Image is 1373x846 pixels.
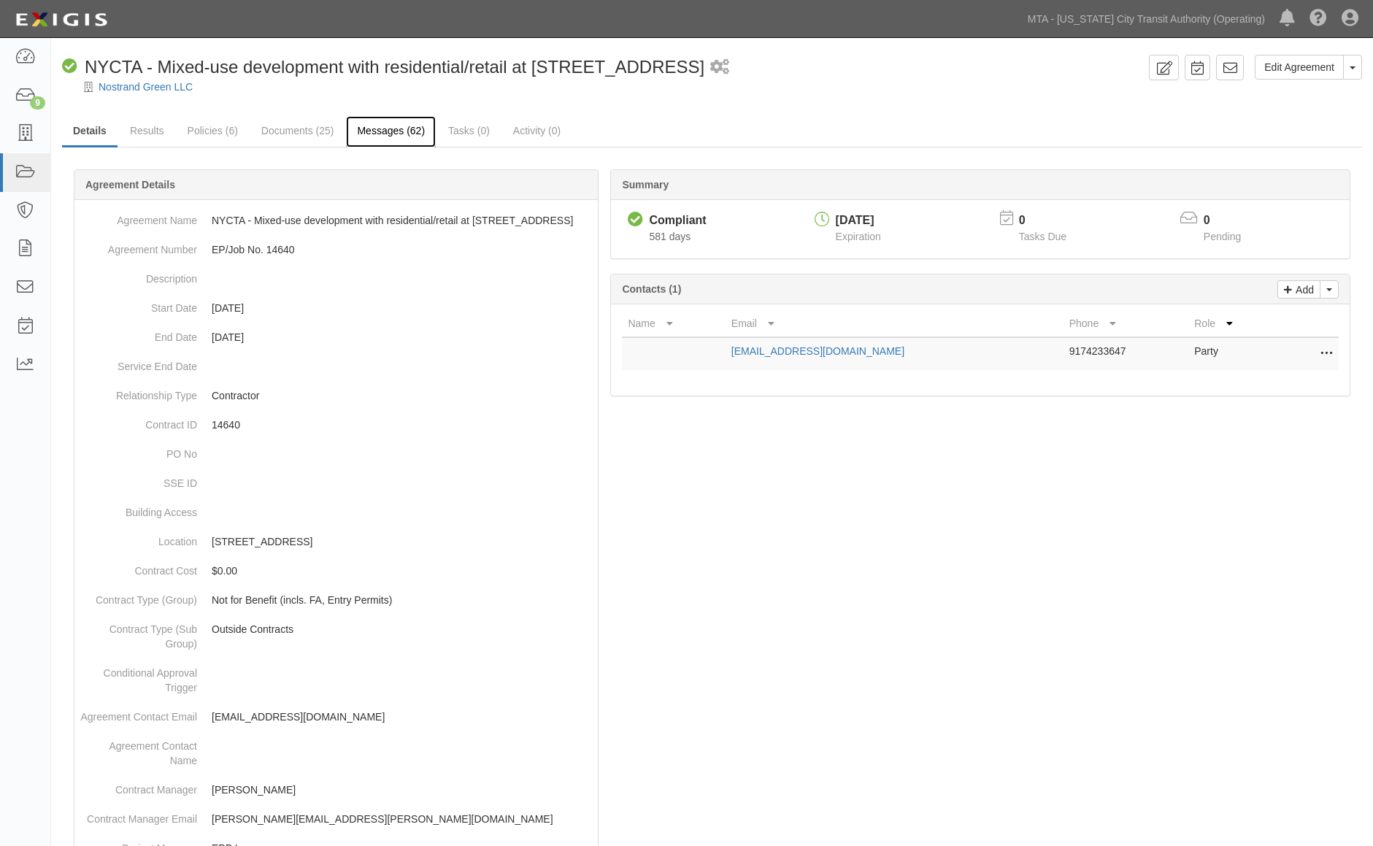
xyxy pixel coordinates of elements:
dd: [DATE] [80,293,592,323]
span: NYCTA - Mixed-use development with residential/retail at [STREET_ADDRESS] [85,57,704,77]
p: [STREET_ADDRESS] [212,534,592,549]
dt: Start Date [80,293,197,315]
dt: Agreement Name [80,206,197,228]
td: Party [1188,337,1280,370]
a: Activity (0) [502,116,572,145]
td: 9174233647 [1064,337,1189,370]
p: [PERSON_NAME] [212,782,592,797]
p: [PERSON_NAME][EMAIL_ADDRESS][PERSON_NAME][DOMAIN_NAME] [212,812,592,826]
dt: Contract Manager [80,775,197,797]
dt: Agreement Contact Name [80,731,197,768]
p: Add [1292,281,1314,298]
dd: EP/Job No. 14640 [80,235,592,264]
dt: Contract ID [80,410,197,432]
dt: Description [80,264,197,286]
th: Name [622,310,725,337]
div: NYCTA - Mixed-use development with residential/retail at 975 Nostrand Avenue, Brooklyn [62,55,704,80]
dt: Building Access [80,498,197,520]
p: 0 [1019,212,1085,229]
a: Documents (25) [250,116,345,145]
th: Phone [1064,310,1189,337]
p: [EMAIL_ADDRESS][DOMAIN_NAME] [212,710,592,724]
dt: Agreement Contact Email [80,702,197,724]
i: 1 scheduled workflow [710,60,729,75]
i: Compliant [628,212,643,228]
a: Add [1277,280,1320,299]
a: MTA - [US_STATE] City Transit Authority (Operating) [1020,4,1272,34]
dt: Contract Manager Email [80,804,197,826]
b: Agreement Details [85,179,175,191]
b: Contacts (1) [622,283,681,295]
i: Compliant [62,59,77,74]
a: Messages (62) [346,116,436,147]
dt: PO No [80,439,197,461]
dt: Agreement Number [80,235,197,257]
dt: Service End Date [80,352,197,374]
span: Since 01/08/2024 [649,231,691,242]
dd: Contractor [80,381,592,410]
a: Results [119,116,175,145]
dt: End Date [80,323,197,345]
dd: [DATE] [80,323,592,352]
dt: Contract Cost [80,556,197,578]
a: Edit Agreement [1255,55,1344,80]
img: Logo [11,7,112,33]
div: [DATE] [836,212,881,229]
p: 14640 [212,418,592,432]
div: Compliant [649,212,706,229]
div: 9 [30,96,45,109]
span: Expiration [836,231,881,242]
dt: SSE ID [80,469,197,491]
a: [EMAIL_ADDRESS][DOMAIN_NAME] [731,345,904,357]
th: Email [726,310,1064,337]
dt: Location [80,527,197,549]
a: Details [62,116,118,147]
p: $0.00 [212,564,592,578]
p: Outside Contracts [212,622,592,637]
a: Tasks (0) [437,116,501,145]
th: Role [1188,310,1280,337]
p: Not for Benefit (incls. FA, Entry Permits) [212,593,592,607]
a: Policies (6) [177,116,249,145]
dd: NYCTA - Mixed-use development with residential/retail at [STREET_ADDRESS] [80,206,592,235]
span: Pending [1204,231,1241,242]
dt: Contract Type (Sub Group) [80,615,197,651]
dt: Conditional Approval Trigger [80,658,197,695]
span: Tasks Due [1019,231,1066,242]
dt: Contract Type (Group) [80,585,197,607]
i: Help Center - Complianz [1309,10,1327,28]
b: Summary [622,179,669,191]
dt: Relationship Type [80,381,197,403]
p: 0 [1204,212,1259,229]
a: Nostrand Green LLC [99,81,193,93]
